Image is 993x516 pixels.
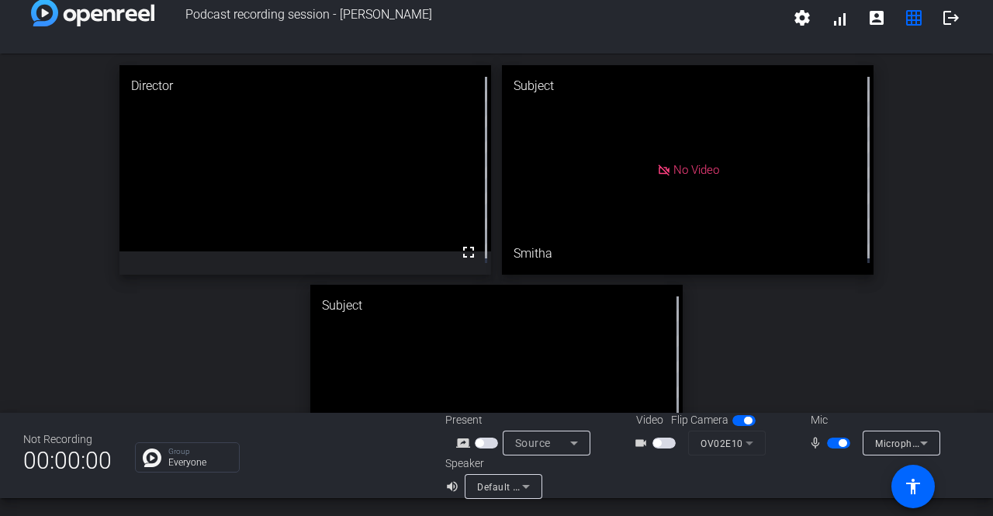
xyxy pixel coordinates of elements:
[445,455,538,472] div: Speaker
[793,9,811,27] mat-icon: settings
[808,434,827,452] mat-icon: mic_none
[459,243,478,261] mat-icon: fullscreen
[445,412,600,428] div: Present
[867,9,886,27] mat-icon: account_box
[502,65,874,107] div: Subject
[456,434,475,452] mat-icon: screen_share_outline
[445,477,464,496] mat-icon: volume_up
[904,477,922,496] mat-icon: accessibility
[23,442,112,480] span: 00:00:00
[168,448,231,455] p: Group
[673,163,719,177] span: No Video
[636,412,663,428] span: Video
[143,448,161,467] img: Chat Icon
[515,437,551,449] span: Source
[168,458,231,467] p: Everyone
[634,434,652,452] mat-icon: videocam_outline
[942,9,960,27] mat-icon: logout
[23,431,112,448] div: Not Recording
[119,65,491,107] div: Director
[671,412,728,428] span: Flip Camera
[905,9,923,27] mat-icon: grid_on
[477,480,645,493] span: Default - Speakers (Realtek(R) Audio)
[795,412,950,428] div: Mic
[310,285,682,327] div: Subject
